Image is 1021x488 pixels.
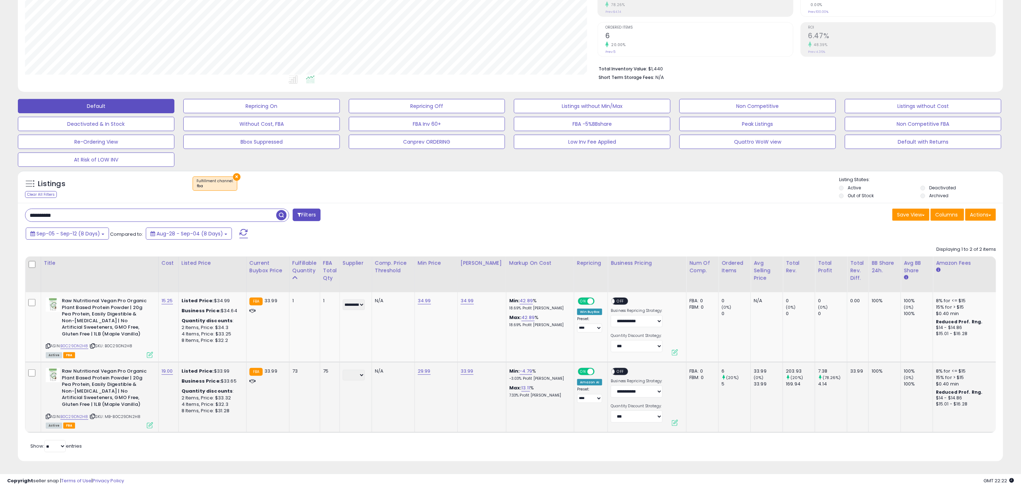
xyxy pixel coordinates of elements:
[850,298,863,304] div: 0.00
[183,135,340,149] button: Bbox Suppressed
[679,99,836,113] button: Non Competitive
[25,191,57,198] div: Clear All Filters
[605,32,793,41] h2: 6
[904,381,933,387] div: 100%
[936,395,995,401] div: $14 - $14.86
[808,50,826,54] small: Prev: 4.36%
[110,231,143,238] span: Compared to:
[605,10,621,14] small: Prev: $4.14
[89,414,140,419] span: | SKU: MB-B0C29DN2H8
[936,374,995,381] div: 15% for > $15
[577,309,603,315] div: Win BuyBox
[722,310,750,317] div: 0
[679,117,836,131] button: Peak Listings
[599,66,647,72] b: Total Inventory Value:
[26,228,109,240] button: Sep-05 - Sep-12 (8 Days)
[823,375,841,380] small: (78.26%)
[46,298,153,357] div: ASIN:
[46,352,62,358] span: All listings currently available for purchase on Amazon
[7,477,33,484] strong: Copyright
[182,259,243,267] div: Listed Price
[904,310,933,317] div: 100%
[848,185,861,191] label: Active
[182,368,241,374] div: $33.99
[157,230,223,237] span: Aug-28 - Sep-04 (8 Days)
[848,193,874,199] label: Out of Stock
[845,117,1001,131] button: Non Competitive FBA
[162,297,173,304] a: 15.25
[182,401,241,408] div: 4 Items, Price: $32.3
[965,209,996,221] button: Actions
[754,375,764,380] small: (0%)
[615,369,626,375] span: OFF
[904,274,908,281] small: Avg BB Share.
[872,298,895,304] div: 100%
[349,135,505,149] button: Canprev ORDERING
[689,368,713,374] div: FBA: 0
[18,153,174,167] button: At Risk of LOW INV
[929,193,948,199] label: Archived
[514,99,670,113] button: Listings without Min/Max
[904,298,933,304] div: 100%
[689,304,713,310] div: FBM: 0
[182,378,241,384] div: $33.65
[62,368,149,409] b: Raw Nutritional Vegan Pro Organic Plant Based Protein Powder | 20g Pea Protein, Easily Digestible...
[818,259,844,274] div: Total Profit
[63,423,75,429] span: FBA
[46,368,60,382] img: 313c3P-rFyL._SL40_.jpg
[609,2,625,8] small: 78.26%
[182,331,241,337] div: 4 Items, Price: $33.25
[509,393,569,398] p: 7.33% Profit [PERSON_NAME]
[183,99,340,113] button: Repricing On
[514,117,670,131] button: FBA -5%BBshare
[182,408,241,414] div: 8 Items, Price: $31.28
[845,99,1001,113] button: Listings without Cost
[605,50,615,54] small: Prev: 5
[808,10,829,14] small: Prev: 100.00%
[931,209,964,221] button: Columns
[264,297,277,304] span: 33.99
[872,368,895,374] div: 100%
[936,259,998,267] div: Amazon Fees
[182,368,214,374] b: Listed Price:
[722,381,750,387] div: 5
[182,307,221,314] b: Business Price:
[182,337,241,344] div: 8 Items, Price: $32.2
[754,259,780,282] div: Avg Selling Price
[89,343,133,349] span: | SKU: B0C29DN2H8
[611,404,663,409] label: Quantity Discount Strategy:
[182,395,241,401] div: 2 Items, Price: $33.32
[808,2,823,8] small: 0.00%
[726,375,739,380] small: (20%)
[786,298,815,304] div: 0
[722,368,750,374] div: 6
[577,259,605,267] div: Repricing
[786,381,815,387] div: 169.94
[754,298,777,304] div: N/A
[579,369,588,375] span: ON
[818,381,847,387] div: 4.14
[935,211,958,218] span: Columns
[182,324,241,331] div: 2 Items, Price: $34.3
[62,298,149,339] b: Raw Nutritional Vegan Pro Organic Plant Based Protein Powder | 20g Pea Protein, Easily Digestible...
[18,117,174,131] button: Deactivated & In Stock
[249,298,263,305] small: FBA
[936,389,983,395] b: Reduced Prof. Rng.
[182,378,221,384] b: Business Price:
[786,310,815,317] div: 0
[182,318,241,324] div: :
[349,117,505,131] button: FBA Inv 60+
[182,297,214,304] b: Listed Price:
[936,368,995,374] div: 8% for <= $15
[808,26,996,30] span: ROI
[818,368,847,374] div: 7.38
[936,401,995,407] div: $15.01 - $16.28
[509,298,569,311] div: %
[754,368,783,374] div: 33.99
[197,184,233,189] div: fba
[461,259,503,267] div: [PERSON_NAME]
[60,343,88,349] a: B0C29DN2H8
[936,331,995,337] div: $15.01 - $16.28
[46,423,62,429] span: All listings currently available for purchase on Amazon
[323,368,334,374] div: 75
